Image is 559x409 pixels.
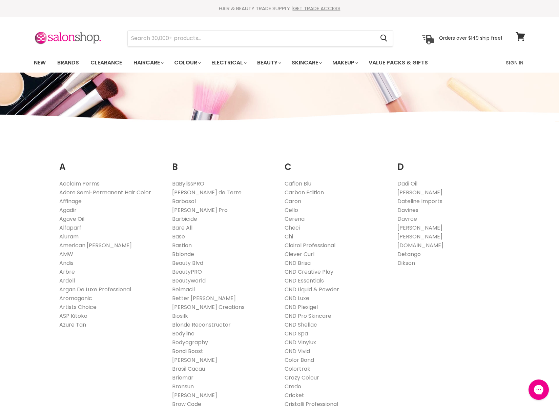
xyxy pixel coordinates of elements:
[172,391,217,399] a: [PERSON_NAME]
[169,56,205,70] a: Colour
[172,277,206,285] a: Beautyworld
[285,180,311,188] a: Caflon Blu
[59,250,73,258] a: AMW
[172,312,188,320] a: Biosilk
[285,356,314,364] a: Color Bond
[285,321,317,329] a: CND Shellac
[172,365,205,373] a: Brasil Cacau
[287,56,326,70] a: Skincare
[397,180,417,188] a: Dadi Oil
[59,268,75,276] a: Arbre
[172,338,208,346] a: Bodyography
[364,56,433,70] a: Value Packs & Gifts
[59,286,131,293] a: Argan De Luxe Professional
[285,391,304,399] a: Cricket
[285,233,293,240] a: Chi
[59,259,74,267] a: Andis
[172,294,236,302] a: Better [PERSON_NAME]
[59,241,132,249] a: American [PERSON_NAME]
[285,347,310,355] a: CND Vivid
[397,197,442,205] a: Dateline Imports
[502,56,527,70] a: Sign In
[29,53,468,73] ul: Main menu
[59,206,77,214] a: Agadir
[285,286,339,293] a: CND Liquid & Powder
[172,400,201,408] a: Brow Code
[285,374,319,382] a: Crazy Colour
[172,189,242,196] a: [PERSON_NAME] de Terre
[397,215,417,223] a: Davroe
[172,268,202,276] a: BeautyPRO
[285,189,324,196] a: Carbon Edition
[397,250,421,258] a: Detango
[172,303,245,311] a: [PERSON_NAME] Creations
[397,189,442,196] a: [PERSON_NAME]
[285,303,318,311] a: CND Plexigel
[172,321,231,329] a: Blonde Reconstructor
[252,56,285,70] a: Beauty
[285,400,338,408] a: Cristalli Professional
[172,356,217,364] a: [PERSON_NAME]
[285,294,309,302] a: CND Luxe
[397,233,442,240] a: [PERSON_NAME]
[285,206,298,214] a: Cello
[172,259,203,267] a: Beauty Blvd
[59,303,97,311] a: Artists Choice
[59,151,162,174] h2: A
[172,250,194,258] a: Bblonde
[397,151,500,174] h2: D
[85,56,127,70] a: Clearance
[127,30,393,46] form: Product
[59,321,86,329] a: Azure Tan
[285,224,300,232] a: Checi
[172,233,185,240] a: Base
[172,215,197,223] a: Barbicide
[285,338,316,346] a: CND Vinylux
[172,241,192,249] a: Bastion
[285,312,331,320] a: CND Pro Skincare
[59,197,82,205] a: Affinage
[285,197,301,205] a: Caron
[285,241,335,249] a: Clairol Professional
[285,277,324,285] a: CND Essentials
[59,233,79,240] a: Aluram
[172,383,194,390] a: Bronsun
[206,56,251,70] a: Electrical
[52,56,84,70] a: Brands
[285,383,301,390] a: Credo
[285,151,387,174] h2: C
[285,250,314,258] a: Clever Curl
[172,330,194,337] a: Bodyline
[172,347,203,355] a: Bondi Boost
[29,56,51,70] a: New
[172,151,275,174] h2: B
[59,277,75,285] a: Ardell
[172,206,228,214] a: [PERSON_NAME] Pro
[59,312,87,320] a: ASP Kitoko
[525,377,552,402] iframe: Gorgias live chat messenger
[285,215,305,223] a: Cerena
[59,189,151,196] a: Adore Semi-Permanent Hair Color
[59,215,84,223] a: Agave Oil
[439,35,502,41] p: Orders over $149 ship free!
[397,224,442,232] a: [PERSON_NAME]
[397,206,418,214] a: Davines
[59,224,81,232] a: Alfaparf
[375,31,393,46] button: Search
[172,286,195,293] a: Belmacil
[25,5,534,12] div: HAIR & BEAUTY TRADE SUPPLY |
[293,5,340,12] a: GET TRADE ACCESS
[172,180,204,188] a: BaBylissPRO
[25,53,534,73] nav: Main
[172,224,192,232] a: Bare All
[285,268,333,276] a: CND Creative Play
[172,374,193,382] a: Briemar
[128,56,168,70] a: Haircare
[59,294,92,302] a: Aromaganic
[285,259,311,267] a: CND Brisa
[397,241,443,249] a: [DOMAIN_NAME]
[172,197,196,205] a: Barbasol
[397,259,415,267] a: Dikson
[327,56,362,70] a: Makeup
